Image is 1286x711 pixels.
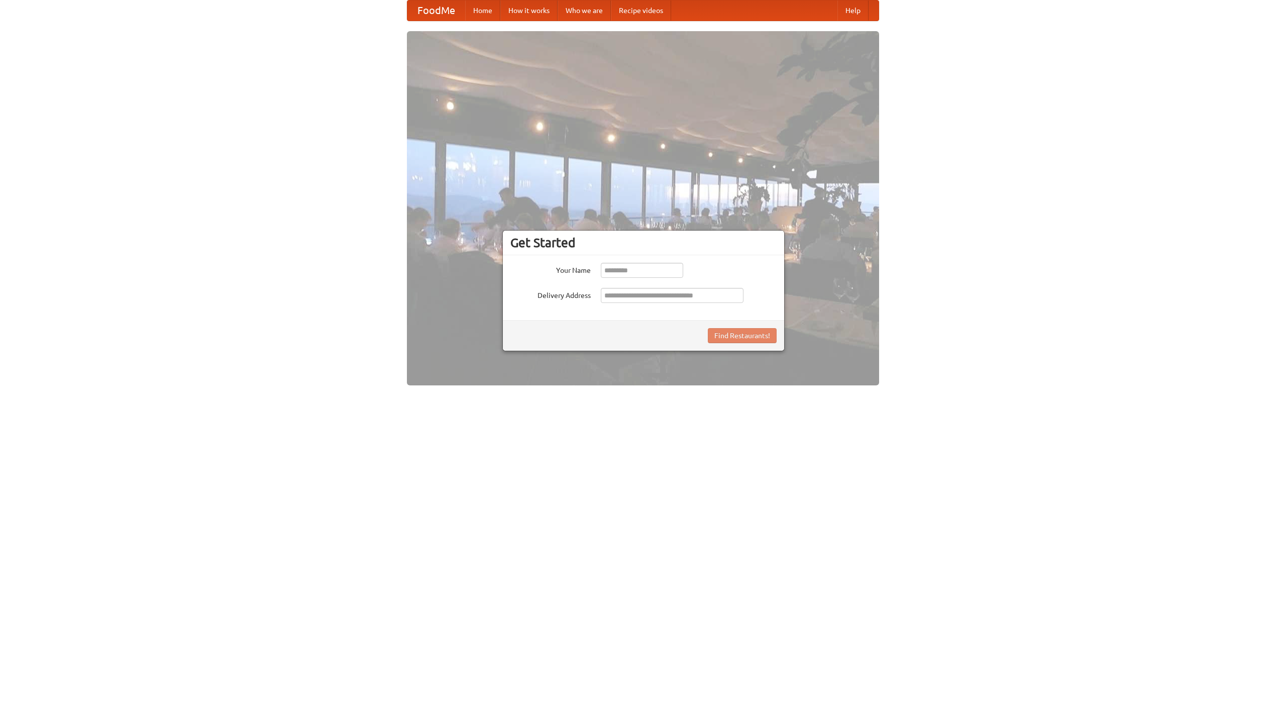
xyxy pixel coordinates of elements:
a: Who we are [558,1,611,21]
a: Recipe videos [611,1,671,21]
h3: Get Started [510,235,777,250]
a: Home [465,1,500,21]
button: Find Restaurants! [708,328,777,343]
label: Your Name [510,263,591,275]
a: FoodMe [407,1,465,21]
a: How it works [500,1,558,21]
label: Delivery Address [510,288,591,300]
a: Help [837,1,869,21]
